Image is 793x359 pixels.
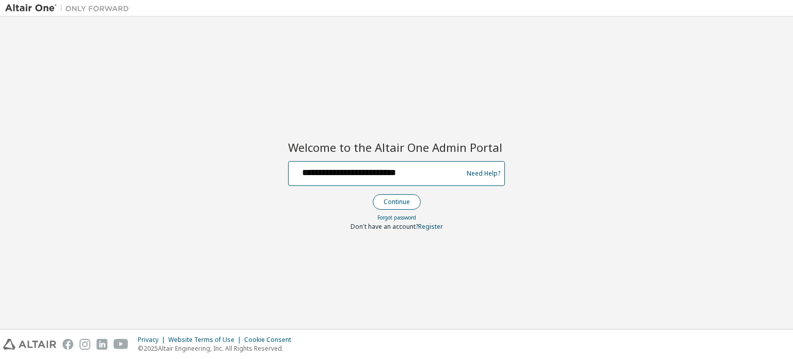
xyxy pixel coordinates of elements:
h2: Welcome to the Altair One Admin Portal [288,140,505,154]
span: Don't have an account? [351,222,418,231]
div: Website Terms of Use [168,336,244,344]
img: Altair One [5,3,134,13]
div: Cookie Consent [244,336,297,344]
a: Forgot password [377,214,416,221]
img: altair_logo.svg [3,339,56,350]
img: linkedin.svg [97,339,107,350]
button: Continue [373,194,421,210]
div: Privacy [138,336,168,344]
p: © 2025 Altair Engineering, Inc. All Rights Reserved. [138,344,297,353]
a: Register [418,222,443,231]
img: instagram.svg [80,339,90,350]
img: facebook.svg [62,339,73,350]
img: youtube.svg [114,339,129,350]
